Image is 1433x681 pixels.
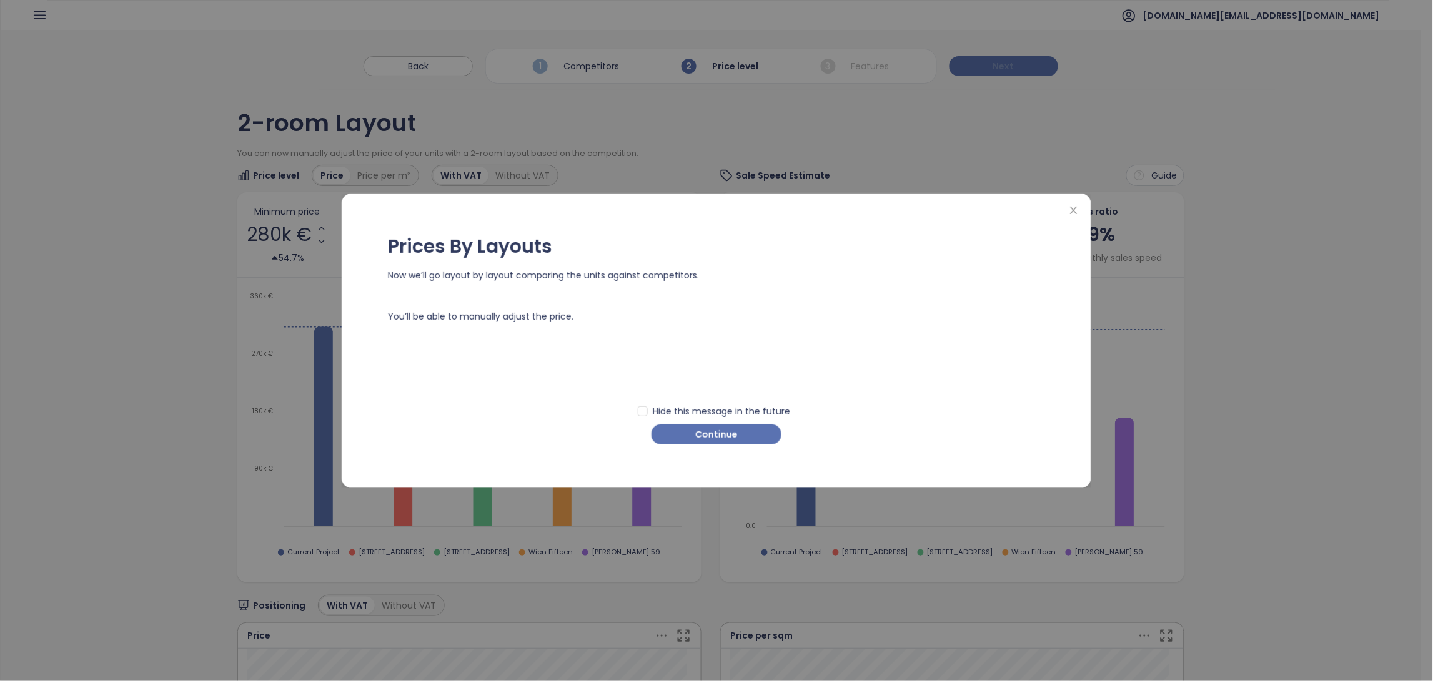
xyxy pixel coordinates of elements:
span: Now we’ll go layout by layout comparing the units against competitors. [388,268,1045,282]
button: Continue [652,424,781,444]
span: Hide this message in the future [648,404,795,418]
div: Prices By Layouts [388,237,1045,268]
span: You’ll be able to manually adjust the price. [388,310,1045,323]
span: Continue [695,428,738,441]
button: Close [1067,204,1081,218]
span: close [1069,205,1079,215]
